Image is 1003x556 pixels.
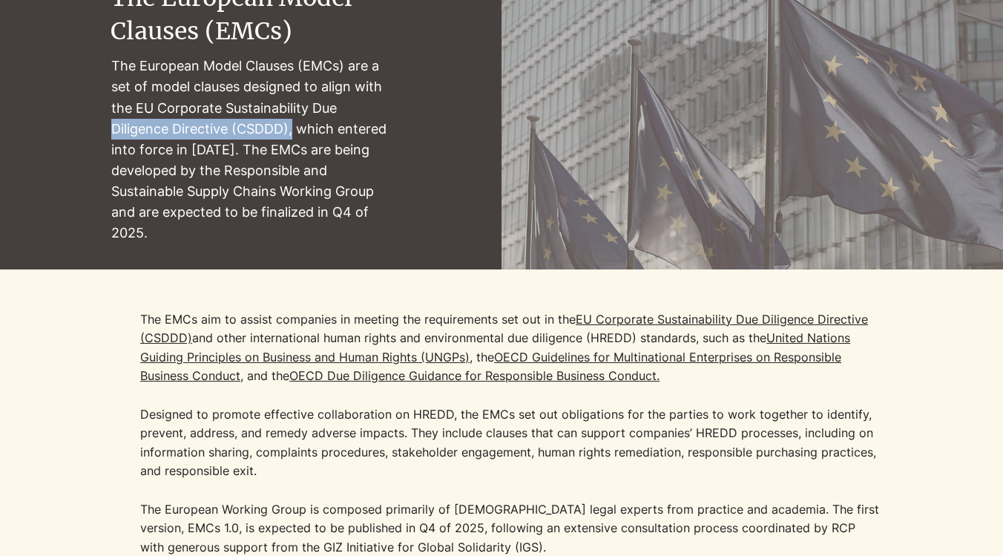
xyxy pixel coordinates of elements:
a: OECD Due Diligence Guidance for Responsible Business Conduct. [289,368,660,383]
a: United Nations Guiding Principles on Business and Human Rights (UNGPs) [140,330,850,364]
p: The European Model Clauses (EMCs) are a set of model clauses designed to align with the EU Corpor... [111,56,392,243]
p: The EMCs aim to assist companies in meeting the requirements set out in the and other internation... [140,310,882,481]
